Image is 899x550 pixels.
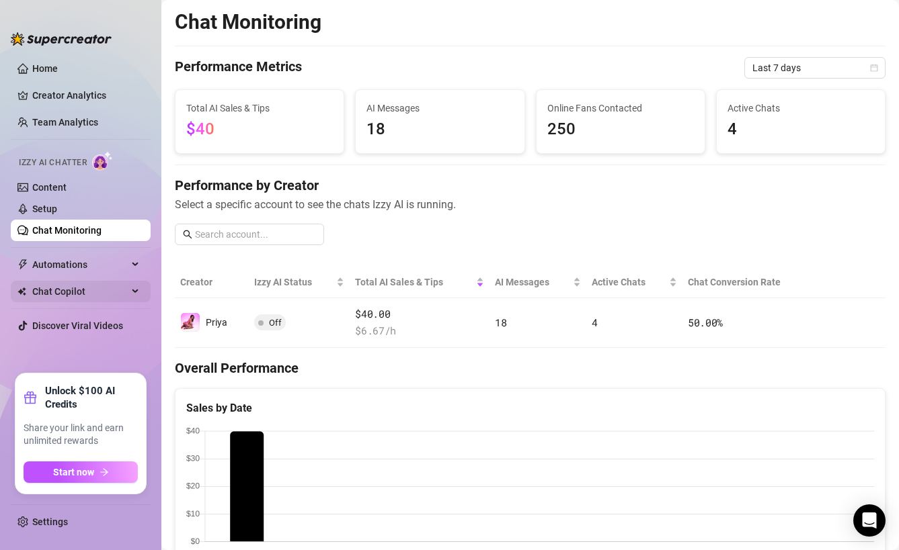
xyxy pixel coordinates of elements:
span: Active Chats [592,275,666,289]
a: Creator Analytics [32,85,140,106]
th: Active Chats [586,267,682,298]
span: Last 7 days [752,58,877,78]
a: Settings [32,516,68,527]
span: 50.00 % [688,316,723,329]
span: 18 [366,117,513,142]
span: $40 [186,120,214,138]
a: Content [32,182,67,193]
button: Start nowarrow-right [24,461,138,483]
span: arrow-right [100,467,109,477]
span: thunderbolt [17,259,28,270]
input: Search account... [195,227,316,242]
img: Priya [181,313,200,332]
span: 4 [592,316,598,329]
span: AI Messages [495,275,570,289]
span: Total AI Sales & Tips [186,101,333,116]
strong: Unlock $100 AI Credits [45,384,138,411]
th: Total AI Sales & Tips [350,267,490,298]
th: Chat Conversion Rate [682,267,814,298]
img: AI Chatter [92,151,113,171]
span: Automations [32,254,128,275]
h4: Performance Metrics [175,57,302,79]
div: Open Intercom Messenger [853,504,886,537]
span: gift [24,391,37,404]
h2: Chat Monitoring [175,9,321,35]
span: Total AI Sales & Tips [355,275,473,289]
th: Izzy AI Status [249,267,350,298]
span: Izzy AI Status [254,275,334,289]
a: Discover Viral Videos [32,320,123,331]
span: search [183,230,192,239]
div: Sales by Date [186,400,874,416]
span: calendar [870,64,878,72]
span: Off [269,318,282,328]
span: Online Fans Contacted [547,101,694,116]
span: 18 [495,316,506,329]
img: logo-BBDzfeDw.svg [11,32,112,46]
img: Chat Copilot [17,287,26,296]
span: Start now [53,467,94,477]
a: Home [32,63,58,74]
th: Creator [175,267,249,298]
span: Select a specific account to see the chats Izzy AI is running. [175,196,886,213]
span: Priya [206,317,227,328]
span: $40.00 [355,306,484,322]
span: AI Messages [366,101,513,116]
a: Setup [32,203,57,214]
span: Izzy AI Chatter [19,156,87,169]
span: Active Chats [728,101,874,116]
span: 250 [547,117,694,142]
a: Chat Monitoring [32,225,102,236]
span: $ 6.67 /h [355,323,484,339]
h4: Performance by Creator [175,176,886,195]
h4: Overall Performance [175,359,886,377]
span: Share your link and earn unlimited rewards [24,422,138,448]
th: AI Messages [490,267,586,298]
span: Chat Copilot [32,281,128,302]
span: 4 [728,117,874,142]
a: Team Analytics [32,117,98,128]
